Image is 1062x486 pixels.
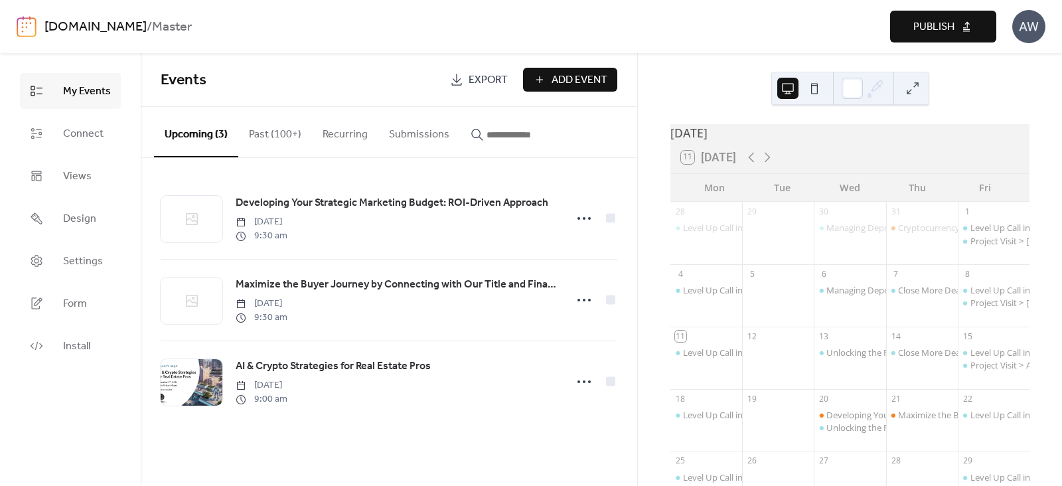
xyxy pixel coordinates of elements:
[970,409,1060,421] div: Level Up Call in English
[958,284,1029,296] div: Level Up Call in English
[312,107,378,156] button: Recurring
[962,268,973,280] div: 8
[958,235,1029,247] div: Project Visit > Seven Park
[970,471,1060,483] div: Level Up Call in English
[681,174,749,201] div: Mon
[814,222,885,234] div: Managing Deposits & Disbursements in English
[958,297,1029,309] div: Project Visit > Viceroy Brickell
[236,392,287,406] span: 9:00 am
[747,206,758,217] div: 29
[886,222,958,234] div: Cryptocurrency & Emerging Tech in Real Estate
[962,331,973,342] div: 15
[958,347,1029,359] div: Level Up Call in English
[236,378,287,392] span: [DATE]
[958,409,1029,421] div: Level Up Call in English
[886,284,958,296] div: Close More Deals with EB-5: Alba Residences Selling Fast in English
[747,393,758,404] div: 19
[675,206,686,217] div: 28
[814,409,885,421] div: Developing Your Strategic Marketing Budget: ROI-Driven Approach
[749,174,816,201] div: Tue
[962,393,973,404] div: 22
[970,284,1060,296] div: Level Up Call in English
[826,222,1013,234] div: Managing Deposits & Disbursements in English
[20,243,121,279] a: Settings
[826,284,1016,296] div: Managing Deposits & Disbursements in Spanish
[236,229,287,243] span: 9:30 am
[890,11,996,42] button: Publish
[814,422,885,434] div: Unlocking the Power of the Listing Center in Avex in Spanish
[154,107,238,157] button: Upcoming (3)
[670,222,742,234] div: Level Up Call in Spanish
[886,347,958,359] div: Close More Deals with EB-5: Alba Residences Selling Fast in Spanish
[890,268,901,280] div: 7
[552,72,607,88] span: Add Event
[20,116,121,151] a: Connect
[523,68,617,92] button: Add Event
[236,277,558,293] span: Maximize the Buyer Journey by Connecting with Our Title and Financial Network in English
[670,284,742,296] div: Level Up Call in Spanish
[890,331,901,342] div: 14
[683,471,776,483] div: Level Up Call in Spanish
[818,268,830,280] div: 6
[683,347,776,359] div: Level Up Call in Spanish
[469,72,508,88] span: Export
[913,19,954,35] span: Publish
[970,222,1060,234] div: Level Up Call in English
[20,158,121,194] a: Views
[670,347,742,359] div: Level Up Call in Spanish
[63,169,92,185] span: Views
[670,471,742,483] div: Level Up Call in Spanish
[236,359,431,374] span: AI & Crypto Strategies for Real Estate Pros
[236,358,431,375] a: AI & Crypto Strategies for Real Estate Pros
[238,107,312,156] button: Past (100+)
[962,206,973,217] div: 1
[890,455,901,467] div: 28
[1012,10,1045,43] div: AW
[236,297,287,311] span: [DATE]
[883,174,951,201] div: Thu
[683,284,776,296] div: Level Up Call in Spanish
[683,222,776,234] div: Level Up Call in Spanish
[675,393,686,404] div: 18
[63,296,87,312] span: Form
[683,409,776,421] div: Level Up Call in Spanish
[951,174,1019,201] div: Fri
[670,409,742,421] div: Level Up Call in Spanish
[818,393,830,404] div: 20
[814,284,885,296] div: Managing Deposits & Disbursements in Spanish
[63,254,103,270] span: Settings
[147,15,152,40] b: /
[17,16,37,37] img: logo
[63,84,111,100] span: My Events
[675,331,686,342] div: 11
[958,471,1029,483] div: Level Up Call in English
[675,268,686,280] div: 4
[747,268,758,280] div: 5
[670,124,1029,141] div: [DATE]
[440,68,518,92] a: Export
[152,15,192,40] b: Master
[675,455,686,467] div: 25
[958,359,1029,371] div: Project Visit > Atelier Residences Miami
[747,331,758,342] div: 12
[958,222,1029,234] div: Level Up Call in English
[20,328,121,364] a: Install
[236,276,558,293] a: Maximize the Buyer Journey by Connecting with Our Title and Financial Network in English
[890,206,901,217] div: 31
[63,339,90,355] span: Install
[44,15,147,40] a: [DOMAIN_NAME]
[236,195,548,211] span: Developing Your Strategic Marketing Budget: ROI-Driven Approach
[236,311,287,325] span: 9:30 am
[818,455,830,467] div: 27
[818,331,830,342] div: 13
[20,285,121,321] a: Form
[816,174,884,201] div: Wed
[818,206,830,217] div: 30
[63,126,104,142] span: Connect
[63,211,96,227] span: Design
[236,215,287,229] span: [DATE]
[747,455,758,467] div: 26
[962,455,973,467] div: 29
[236,195,548,212] a: Developing Your Strategic Marketing Budget: ROI-Driven Approach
